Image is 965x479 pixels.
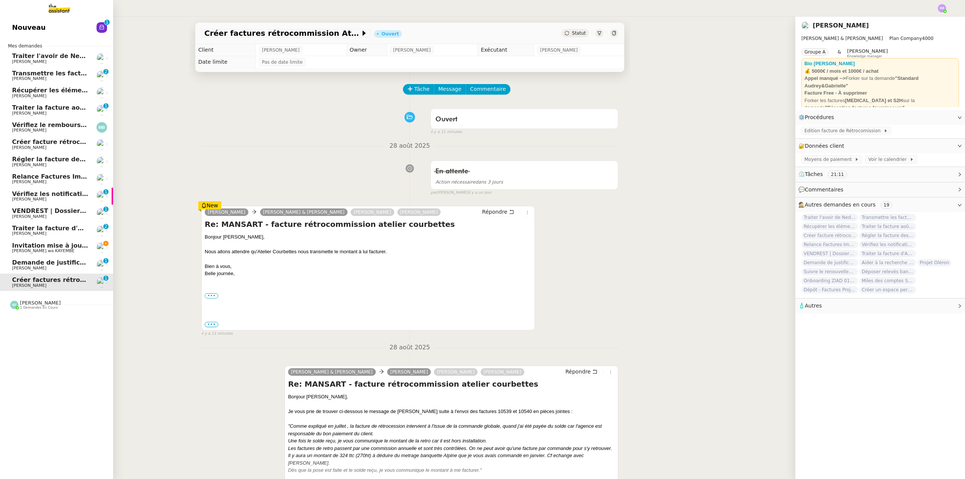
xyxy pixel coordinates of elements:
[12,138,176,145] span: Créer facture rétrocommission pour projet Lévis
[889,36,922,41] span: Plan Company
[540,46,578,54] span: [PERSON_NAME]
[435,179,475,185] span: Action nécessaire
[383,343,436,353] span: 28 août 2025
[795,139,965,153] div: 🔐Données client
[12,145,46,150] span: [PERSON_NAME]
[12,242,500,249] span: Invitation mise à jouGeneva - [GEOGRAPHIC_DATA] [GEOGRAPHIC_DATA][DATE] 12:29pm - 3:42pm (UTC+2) ...
[103,189,109,194] nz-badge-sup: 1
[205,219,532,230] h4: Re: MANSART - facture rétrocommission atelier courbettes
[96,191,107,201] img: users%2FfjlNmCTkLiVoA3HQjY3GA5JXGxb2%2Favatar%2Fstarofservice_97480retdsc0392.png
[12,214,46,219] span: [PERSON_NAME]
[801,21,810,30] img: users%2FfjlNmCTkLiVoA3HQjY3GA5JXGxb2%2Favatar%2Fstarofservice_97480retdsc0392.png
[288,467,482,473] em: Dès que la pose est faite et le solde reçu, je vous communique le montant à me facturer."
[103,69,109,74] nz-badge-sup: 2
[795,197,965,212] div: 🕵️Autres demandes en cours 19
[805,171,823,177] span: Tâches
[198,201,221,210] div: New
[12,259,174,266] span: Demande de justificatifs Pennylane - août 2025
[12,52,94,60] span: Traiter l'avoir de Nedgis
[205,322,218,327] span: •••
[804,68,879,74] strong: 💰 5000€ / mois et 1000€ / achat
[804,75,956,89] div: Forker sur la demande
[468,190,492,196] span: il y a un jour
[795,182,965,197] div: 💬Commentaires
[572,31,586,36] span: Statut
[12,197,46,202] span: [PERSON_NAME]
[804,75,846,81] strong: Appel manqué -->
[798,187,847,193] span: 💬
[859,286,916,294] span: Créer un espace personnel sur SYLAé
[96,242,107,253] img: users%2F47wLulqoDhMx0TTMwUcsFP5V2A23%2Favatar%2Fnokpict-removebg-preview-removebg-preview.png
[801,286,858,294] span: Dépôt - Factures Projets
[804,90,867,96] strong: Facture Free - À supprimer
[12,121,143,129] span: Vérifiez le remboursement dans Qonto
[288,379,615,389] h4: Re: MANSART - facture rétrocommission atelier courbettes
[201,331,233,337] span: il y a 11 minutes
[12,156,121,163] span: Régler la facture des radiateurs
[288,423,602,436] em: "Comme expliqué en juillet , la facture de rétrocession intervient à l'issue de la commande globa...
[104,69,107,76] p: 2
[482,208,507,216] span: Répondre
[804,156,855,163] span: Moyens de paiement
[205,293,218,298] label: •••
[103,207,109,212] nz-badge-sup: 1
[881,201,892,209] nz-tag: 19
[801,250,858,257] span: VENDREST | Dossiers Drive - SCI Gabrielle
[805,202,876,208] span: Autres demandes en cours
[798,113,838,122] span: ⚙️
[12,207,154,214] span: VENDREST | Dossiers Drive - SCI Gabrielle
[466,84,510,95] button: Commentaire
[10,301,18,309] img: svg
[260,209,348,216] a: [PERSON_NAME] & [PERSON_NAME]
[262,46,300,54] span: [PERSON_NAME]
[430,190,437,196] span: par
[288,453,584,466] em: Il y aura un montant de 324 ttc (270ht) à déduire du metrage banquette Alpine que je vous avais c...
[393,46,431,54] span: [PERSON_NAME]
[438,85,461,93] span: Message
[12,266,46,271] span: [PERSON_NAME]
[96,208,107,219] img: users%2FfjlNmCTkLiVoA3HQjY3GA5JXGxb2%2Favatar%2Fstarofservice_97480retdsc0392.png
[12,70,167,77] span: Transmettre les factures sur [PERSON_NAME]
[104,20,110,25] nz-badge-sup: 1
[288,438,487,444] em: Une fois le solde reçu, je vous communique le montant de la retro car il est hors installation.
[12,22,46,33] span: Nouveau
[12,111,46,116] span: [PERSON_NAME]
[435,168,468,175] span: En attente
[798,171,853,177] span: ⏲️
[195,56,256,68] td: Date limite
[859,241,916,248] span: Vérifiez les notifications [PERSON_NAME]
[805,303,822,309] span: Autres
[470,85,506,93] span: Commentaire
[96,225,107,236] img: users%2FfjlNmCTkLiVoA3HQjY3GA5JXGxb2%2Favatar%2Fstarofservice_97480retdsc0392.png
[12,231,46,236] span: [PERSON_NAME]
[96,87,107,98] img: users%2FfjlNmCTkLiVoA3HQjY3GA5JXGxb2%2Favatar%2Fstarofservice_97480retdsc0392.png
[801,36,883,41] span: [PERSON_NAME] & [PERSON_NAME]
[430,129,462,135] span: il y a 11 minutes
[96,156,107,167] img: users%2FfjlNmCTkLiVoA3HQjY3GA5JXGxb2%2Favatar%2Fstarofservice_97480retdsc0392.png
[204,29,360,37] span: Créer factures rétrocommission Atelier Courbettes
[801,223,858,230] span: Récupérer les éléments sociaux - août 2025
[103,275,109,281] nz-badge-sup: 1
[12,162,46,167] span: [PERSON_NAME]
[96,277,107,288] img: users%2FfjlNmCTkLiVoA3HQjY3GA5JXGxb2%2Favatar%2Fstarofservice_97480retdsc0392.png
[12,93,46,98] span: [PERSON_NAME]
[859,214,916,221] span: Transmettre les factures sur [PERSON_NAME]
[104,189,107,196] p: 1
[801,214,858,221] span: Traiter l'avoir de Nedgis
[205,270,532,277] div: Belle journée,
[96,53,107,64] img: users%2FfjlNmCTkLiVoA3HQjY3GA5JXGxb2%2Favatar%2Fstarofservice_97480retdsc0392.png
[804,75,919,89] strong: "Standard Audrey&Gabrielle"
[805,114,834,120] span: Procédures
[801,232,858,239] span: Créer facture rétrocommission pour projet Lévis
[804,127,884,135] span: Edition facture de Rétrocomission
[103,224,109,229] nz-badge-sup: 2
[12,179,46,184] span: [PERSON_NAME]
[801,48,829,56] nz-tag: Groupe A
[12,225,94,232] span: Traiter la facture d'Août
[104,224,107,231] p: 2
[397,209,441,216] a: [PERSON_NAME]
[12,128,46,133] span: [PERSON_NAME]
[859,259,916,266] span: Aider à la recherche de design unique
[805,143,844,149] span: Données client
[847,54,882,58] span: Knowledge manager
